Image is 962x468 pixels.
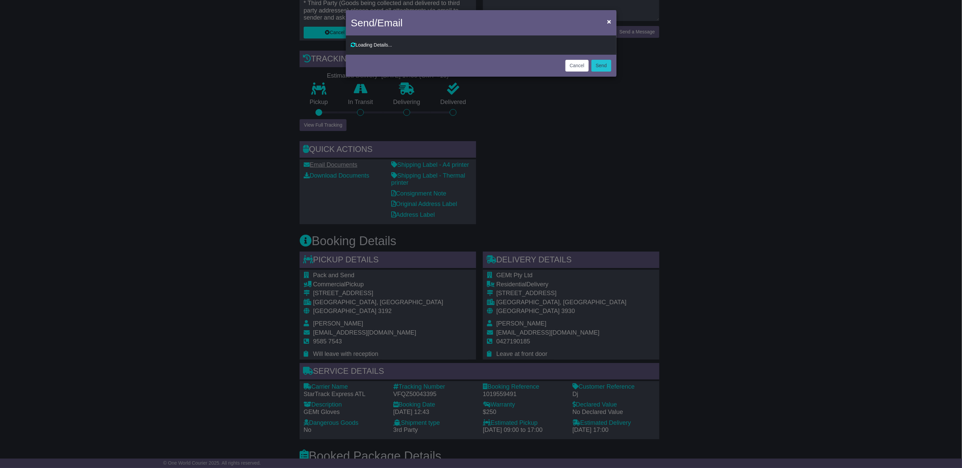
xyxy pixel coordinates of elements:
[604,15,614,28] button: Close
[591,60,611,72] button: Send
[565,60,589,72] button: Cancel
[351,15,403,30] h4: Send/Email
[607,18,611,25] span: ×
[351,42,611,48] div: Loading Details...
